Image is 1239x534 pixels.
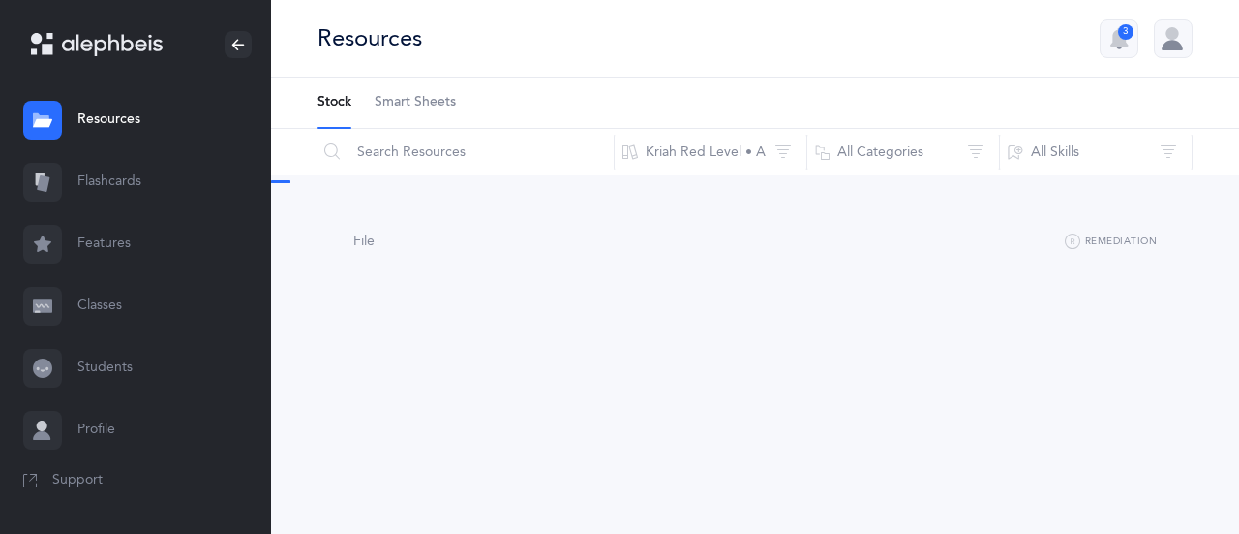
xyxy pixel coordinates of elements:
button: 3 [1100,19,1138,58]
div: Resources [317,22,422,54]
button: All Skills [999,129,1193,175]
span: File [353,234,375,249]
button: Kriah Red Level • A [614,129,807,175]
span: Smart Sheets [375,93,456,112]
input: Search Resources [317,129,615,175]
div: 3 [1118,24,1133,40]
button: Remediation [1065,231,1157,254]
button: All Categories [806,129,1000,175]
span: Support [52,471,103,490]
